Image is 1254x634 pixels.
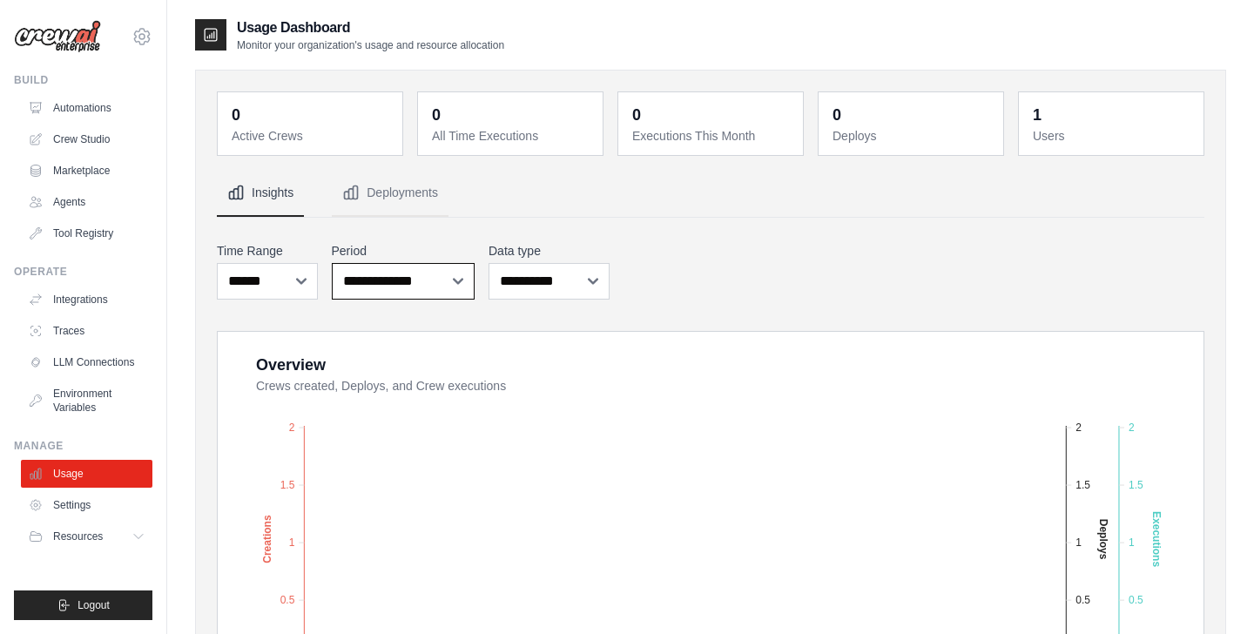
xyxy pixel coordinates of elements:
tspan: 0.5 [280,594,295,606]
a: Usage [21,460,152,488]
dt: Deploys [833,127,993,145]
div: 0 [432,103,441,127]
p: Monitor your organization's usage and resource allocation [237,38,504,52]
span: Logout [78,598,110,612]
text: Executions [1150,511,1163,567]
tspan: 2 [1129,422,1135,434]
a: Traces [21,317,152,345]
nav: Tabs [217,170,1204,217]
a: Integrations [21,286,152,314]
div: Build [14,73,152,87]
label: Period [332,242,475,260]
tspan: 2 [289,422,295,434]
label: Data type [489,242,610,260]
text: Creations [261,515,273,563]
a: Automations [21,94,152,122]
h2: Usage Dashboard [237,17,504,38]
a: Settings [21,491,152,519]
button: Logout [14,590,152,620]
tspan: 1 [289,536,295,549]
a: Agents [21,188,152,216]
tspan: 1 [1075,536,1082,549]
img: Logo [14,20,101,53]
tspan: 1.5 [1075,479,1090,491]
div: 0 [232,103,240,127]
a: Environment Variables [21,380,152,422]
dt: All Time Executions [432,127,592,145]
tspan: 2 [1075,422,1082,434]
button: Deployments [332,170,448,217]
div: 1 [1033,103,1042,127]
dt: Executions This Month [632,127,792,145]
div: Overview [256,353,326,377]
tspan: 1.5 [1129,479,1143,491]
a: LLM Connections [21,348,152,376]
button: Insights [217,170,304,217]
dt: Crews created, Deploys, and Crew executions [256,377,1183,395]
tspan: 0.5 [1075,594,1090,606]
dt: Active Crews [232,127,392,145]
a: Crew Studio [21,125,152,153]
button: Resources [21,523,152,550]
div: Manage [14,439,152,453]
a: Tool Registry [21,219,152,247]
div: 0 [833,103,841,127]
div: 0 [632,103,641,127]
div: Operate [14,265,152,279]
label: Time Range [217,242,318,260]
span: Resources [53,529,103,543]
tspan: 0.5 [1129,594,1143,606]
tspan: 1.5 [280,479,295,491]
tspan: 1 [1129,536,1135,549]
a: Marketplace [21,157,152,185]
dt: Users [1033,127,1193,145]
text: Deploys [1097,519,1109,560]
